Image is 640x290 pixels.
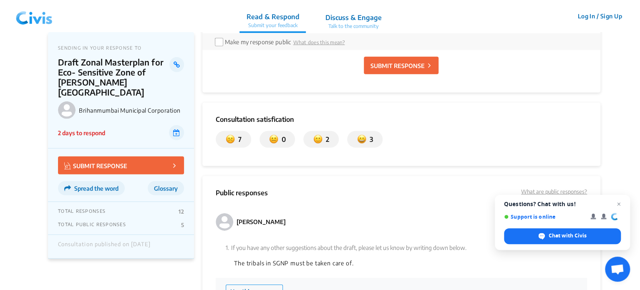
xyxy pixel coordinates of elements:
[154,185,178,192] span: Glossary
[325,23,381,30] p: Talk to the community
[13,4,56,29] img: navlogo.png
[58,156,184,174] button: SUBMIT RESPONSE
[357,134,366,144] img: satisfied.svg
[605,257,630,282] div: Open chat
[216,213,233,231] img: person-default.svg
[225,38,291,45] label: Make my response public
[216,188,268,203] p: Public responses
[504,201,621,207] span: Questions? Chat with us!
[148,181,184,195] button: Glossary
[64,161,127,170] p: SUBMIT RESPONSE
[323,134,329,144] p: 2
[179,208,184,215] p: 12
[226,244,229,251] span: 1.
[246,22,299,29] p: Submit your feedback
[504,214,585,220] span: Support is online
[58,181,125,195] button: Spread the word
[237,217,286,227] p: [PERSON_NAME]
[572,10,627,23] button: Log In / Sign Up
[504,228,621,244] div: Chat with Civis
[313,134,323,144] img: somewhat_satisfied.svg
[216,114,587,124] p: Consultation satisfication
[64,162,71,169] img: Vector.jpg
[58,241,151,252] div: Consultation published on [DATE]
[58,45,184,50] p: SENDING IN YOUR RESPONSE TO
[269,134,278,144] img: somewhat_dissatisfied.svg
[58,129,105,137] p: 2 days to respond
[370,61,424,70] p: SUBMIT RESPONSE
[181,222,184,228] p: 5
[614,199,624,209] span: Close chat
[74,185,118,192] span: Spread the word
[58,101,76,119] img: Brihanmumbai Municipal Corporation logo
[58,222,126,228] p: TOTAL PUBLIC RESPONSES
[521,188,587,196] p: What are public responses?
[234,259,569,268] p: The tribals in SGNP must be taken care of.
[58,208,106,215] p: TOTAL RESPONSES
[79,107,184,114] p: Brihanmumbai Municipal Corporation
[325,13,381,23] p: Discuss & Engage
[278,134,286,144] p: 0
[293,39,345,45] span: What does this mean?
[549,232,587,240] span: Chat with Civis
[235,134,242,144] p: 7
[226,134,235,144] img: dissatisfied.svg
[366,134,373,144] p: 3
[58,57,169,97] p: Draft Zonal Masterplan for Eco- Sensitive Zone of [PERSON_NAME][GEOGRAPHIC_DATA]
[364,57,438,74] button: SUBMIT RESPONSE
[226,243,577,252] p: If you have any other suggestions about the draft, please let us know by writing down below.
[246,12,299,22] p: Read & Respond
